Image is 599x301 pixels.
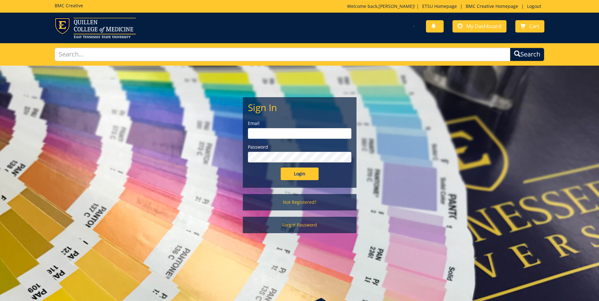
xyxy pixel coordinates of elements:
img: ETSU logo [55,18,136,38]
h5: BMC Creative [55,3,83,8]
input: Login [281,168,319,180]
a: Forgot Password [243,217,356,233]
label: Password [248,144,351,150]
button: Search [510,48,544,61]
a: Cart [515,20,544,32]
a: BMC Creative Homepage [463,3,521,9]
span: My Dashboard [466,23,501,30]
p: Welcome back, ! | | | [347,3,544,9]
a: My Dashboard [452,20,506,32]
a: Not Registered? [243,194,356,210]
label: Email [248,120,351,127]
a: [PERSON_NAME] [379,3,414,9]
h2: Sign In [248,102,351,113]
span: Cart [529,23,539,30]
a: Logout [524,3,544,9]
input: Search... [55,48,510,61]
a: ETSU Homepage [419,3,460,9]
